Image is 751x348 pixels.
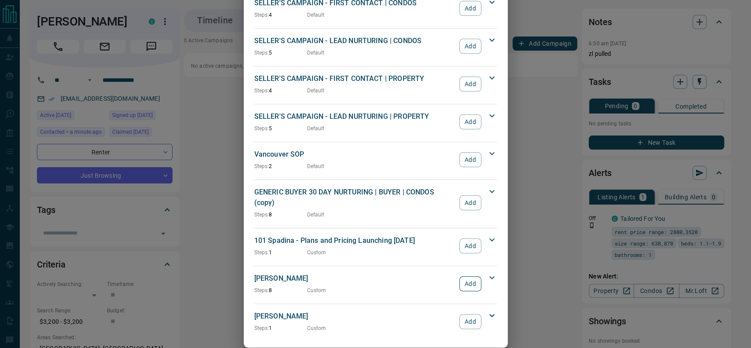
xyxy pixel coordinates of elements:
[307,249,326,256] p: Custom
[254,325,269,331] span: Steps:
[254,185,497,220] div: GENERIC BUYER 30 DAY NURTURING | BUYER | CONDOS (copy)Steps:8DefaultAdd
[459,152,481,167] button: Add
[254,11,307,19] p: 4
[254,187,455,208] p: GENERIC BUYER 30 DAY NURTURING | BUYER | CONDOS (copy)
[459,276,481,291] button: Add
[459,238,481,253] button: Add
[254,287,269,293] span: Steps:
[254,271,497,296] div: [PERSON_NAME]Steps:8CustomAdd
[459,1,481,16] button: Add
[459,114,481,129] button: Add
[254,125,269,132] span: Steps:
[254,73,455,84] p: SELLER'S CAMPAIGN - FIRST CONTACT | PROPERTY
[254,88,269,94] span: Steps:
[254,125,307,132] p: 5
[254,273,455,284] p: [PERSON_NAME]
[459,77,481,92] button: Add
[254,249,269,256] span: Steps:
[254,309,497,334] div: [PERSON_NAME]Steps:1CustomAdd
[307,286,326,294] p: Custom
[254,72,497,96] div: SELLER'S CAMPAIGN - FIRST CONTACT | PROPERTYSteps:4DefaultAdd
[254,110,497,134] div: SELLER'S CAMPAIGN - LEAD NURTURING | PROPERTYSteps:5DefaultAdd
[254,34,497,59] div: SELLER'S CAMPAIGN - LEAD NURTURING | CONDOSSteps:5DefaultAdd
[254,212,269,218] span: Steps:
[254,50,269,56] span: Steps:
[254,163,269,169] span: Steps:
[254,36,455,46] p: SELLER'S CAMPAIGN - LEAD NURTURING | CONDOS
[307,87,325,95] p: Default
[307,211,325,219] p: Default
[254,87,307,95] p: 4
[459,39,481,54] button: Add
[254,235,455,246] p: 101 Spadina - Plans and Pricing Launching [DATE]
[307,162,325,170] p: Default
[254,249,307,256] p: 1
[254,147,497,172] div: Vancouver SOPSteps:2DefaultAdd
[254,311,455,322] p: [PERSON_NAME]
[254,286,307,294] p: 8
[459,195,481,210] button: Add
[307,11,325,19] p: Default
[307,324,326,332] p: Custom
[254,12,269,18] span: Steps:
[459,314,481,329] button: Add
[254,211,307,219] p: 8
[254,111,455,122] p: SELLER'S CAMPAIGN - LEAD NURTURING | PROPERTY
[254,324,307,332] p: 1
[254,49,307,57] p: 5
[254,149,455,160] p: Vancouver SOP
[254,234,497,258] div: 101 Spadina - Plans and Pricing Launching [DATE]Steps:1CustomAdd
[307,49,325,57] p: Default
[307,125,325,132] p: Default
[254,162,307,170] p: 2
